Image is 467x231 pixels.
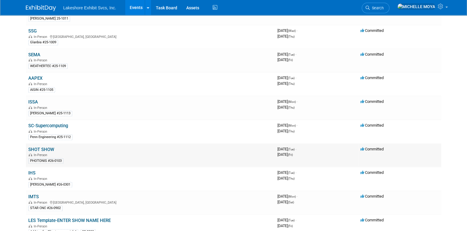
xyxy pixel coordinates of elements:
[29,153,32,156] img: In-Person Event
[277,176,295,180] span: [DATE]
[288,100,296,103] span: (Mon)
[297,194,298,199] span: -
[28,111,72,116] div: [PERSON_NAME] #25-1113
[360,194,384,199] span: Committed
[397,3,435,10] img: MICHELLE MOYA
[63,5,116,10] span: Lakeshore Exhibit Svcs, Inc.
[34,130,49,134] span: In-Person
[277,152,293,157] span: [DATE]
[277,81,295,86] span: [DATE]
[28,134,73,140] div: Penn Engineering #25-1112
[28,63,68,69] div: WEATHERTEC #25-1109
[288,29,296,32] span: (Wed)
[277,34,295,38] span: [DATE]
[28,194,39,199] a: IMTS
[277,105,295,109] span: [DATE]
[288,130,295,133] span: (Thu)
[34,35,49,39] span: In-Person
[295,52,296,57] span: -
[288,58,293,62] span: (Fri)
[288,195,296,198] span: (Mon)
[277,223,293,228] span: [DATE]
[34,58,49,62] span: In-Person
[28,123,68,128] a: SC-Supercomputing
[288,106,295,109] span: (Thu)
[29,58,32,61] img: In-Person Event
[277,200,294,204] span: [DATE]
[360,147,384,151] span: Committed
[297,28,298,33] span: -
[295,218,296,222] span: -
[288,76,295,80] span: (Tue)
[28,200,273,205] div: [GEOGRAPHIC_DATA], [GEOGRAPHIC_DATA]
[28,75,42,81] a: AAPEX
[360,75,384,80] span: Committed
[34,224,49,228] span: In-Person
[34,153,49,157] span: In-Person
[29,82,32,85] img: In-Person Event
[28,16,70,21] div: [PERSON_NAME] 25-1011
[295,170,296,175] span: -
[277,99,298,104] span: [DATE]
[29,106,32,109] img: In-Person Event
[360,52,384,57] span: Committed
[277,75,296,80] span: [DATE]
[28,158,63,164] div: PHOTONIS #26-0103
[29,201,32,204] img: In-Person Event
[288,53,295,56] span: (Tue)
[297,99,298,104] span: -
[288,201,294,204] span: (Sat)
[288,82,295,85] span: (Thu)
[277,123,298,128] span: [DATE]
[28,52,40,57] a: SEMA
[28,99,38,105] a: ISSA
[29,224,32,227] img: In-Person Event
[288,124,296,127] span: (Mon)
[29,35,32,38] img: In-Person Event
[29,130,32,133] img: In-Person Event
[34,106,49,110] span: In-Person
[297,123,298,128] span: -
[28,87,55,93] div: AISIN #25-1105
[288,224,293,228] span: (Fri)
[34,177,49,181] span: In-Person
[295,75,296,80] span: -
[277,147,296,151] span: [DATE]
[360,123,384,128] span: Committed
[288,171,295,174] span: (Tue)
[26,5,56,11] img: ExhibitDay
[288,35,295,38] span: (Thu)
[370,6,384,10] span: Search
[360,218,384,222] span: Committed
[288,148,295,151] span: (Tue)
[28,218,111,223] a: LES Template-ENTER SHOW NAME HERE
[362,3,389,13] a: Search
[277,52,296,57] span: [DATE]
[360,170,384,175] span: Committed
[34,82,49,86] span: In-Person
[277,170,296,175] span: [DATE]
[277,129,295,133] span: [DATE]
[28,182,72,187] div: [PERSON_NAME] #26-0301
[28,147,54,152] a: SHOT SHOW
[28,170,36,176] a: IHS
[277,57,293,62] span: [DATE]
[34,201,49,205] span: In-Person
[28,205,63,211] div: STAR CNC #26-0902
[28,28,37,34] a: SSG
[277,218,296,222] span: [DATE]
[360,99,384,104] span: Committed
[28,34,273,39] div: [GEOGRAPHIC_DATA], [GEOGRAPHIC_DATA]
[277,194,298,199] span: [DATE]
[295,147,296,151] span: -
[277,28,298,33] span: [DATE]
[288,219,295,222] span: (Tue)
[29,177,32,180] img: In-Person Event
[288,177,295,180] span: (Thu)
[28,40,58,45] div: Glanbia #25-1009
[360,28,384,33] span: Committed
[288,153,293,156] span: (Fri)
